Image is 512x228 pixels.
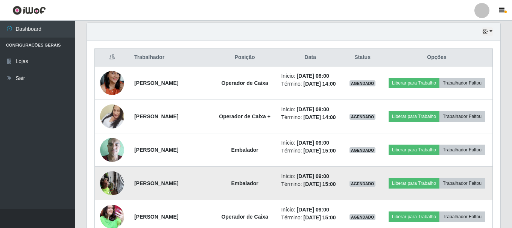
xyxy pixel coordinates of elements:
[231,180,258,186] strong: Embalador
[389,178,439,189] button: Liberar para Trabalho
[281,172,339,180] li: Início:
[389,211,439,222] button: Liberar para Trabalho
[281,214,339,222] li: Término:
[281,147,339,155] li: Término:
[349,114,376,120] span: AGENDADO
[134,214,178,220] strong: [PERSON_NAME]
[100,95,124,138] img: 1742563763298.jpeg
[304,114,336,120] time: [DATE] 14:00
[344,49,381,66] th: Status
[439,145,485,155] button: Trabalhador Faltou
[439,211,485,222] button: Trabalhador Faltou
[221,80,268,86] strong: Operador de Caixa
[219,113,270,119] strong: Operador de Caixa +
[100,134,124,166] img: 1736341148646.jpeg
[297,106,329,112] time: [DATE] 08:00
[100,62,124,104] img: 1704159862807.jpeg
[389,145,439,155] button: Liberar para Trabalho
[349,214,376,220] span: AGENDADO
[349,181,376,187] span: AGENDADO
[213,49,277,66] th: Posição
[100,167,124,199] img: 1748279738294.jpeg
[439,178,485,189] button: Trabalhador Faltou
[297,140,329,146] time: [DATE] 09:00
[439,78,485,88] button: Trabalhador Faltou
[389,78,439,88] button: Liberar para Trabalho
[130,49,213,66] th: Trabalhador
[381,49,492,66] th: Opções
[12,6,46,15] img: CoreUI Logo
[304,81,336,87] time: [DATE] 14:00
[304,148,336,154] time: [DATE] 15:00
[349,147,376,153] span: AGENDADO
[304,181,336,187] time: [DATE] 15:00
[281,206,339,214] li: Início:
[349,80,376,86] span: AGENDADO
[281,80,339,88] li: Término:
[221,214,268,220] strong: Operador de Caixa
[389,111,439,122] button: Liberar para Trabalho
[297,207,329,213] time: [DATE] 09:00
[134,80,178,86] strong: [PERSON_NAME]
[439,111,485,122] button: Trabalhador Faltou
[134,147,178,153] strong: [PERSON_NAME]
[134,180,178,186] strong: [PERSON_NAME]
[297,73,329,79] time: [DATE] 08:00
[281,139,339,147] li: Início:
[281,106,339,113] li: Início:
[281,113,339,121] li: Término:
[231,147,258,153] strong: Embalador
[281,72,339,80] li: Início:
[304,214,336,220] time: [DATE] 15:00
[134,113,178,119] strong: [PERSON_NAME]
[281,180,339,188] li: Término:
[277,49,344,66] th: Data
[297,173,329,179] time: [DATE] 09:00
